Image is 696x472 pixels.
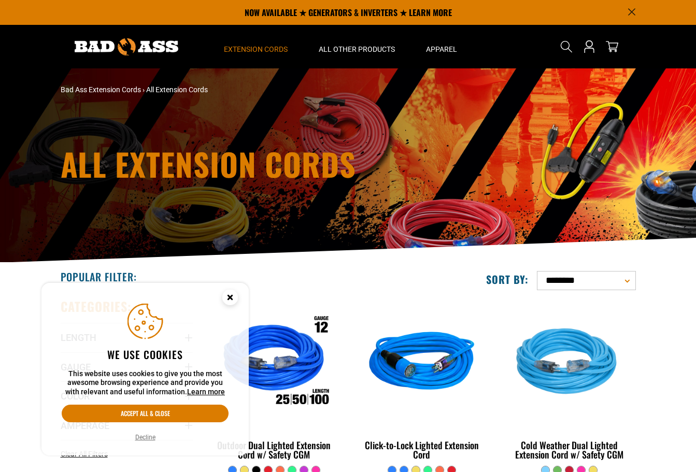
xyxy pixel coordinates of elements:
a: Bad Ass Extension Cords [61,85,141,94]
h1: All Extension Cords [61,148,439,179]
span: Extension Cords [224,45,288,54]
h2: We use cookies [62,348,229,361]
div: Cold Weather Dual Lighted Extension Cord w/ Safety CGM [503,440,635,459]
span: All Other Products [319,45,395,54]
a: Outdoor Dual Lighted Extension Cord w/ Safety CGM Outdoor Dual Lighted Extension Cord w/ Safety CGM [208,298,340,465]
div: Outdoor Dual Lighted Extension Cord w/ Safety CGM [208,440,340,459]
summary: Extension Cords [208,25,303,68]
p: This website uses cookies to give you the most awesome browsing experience and provide you with r... [62,369,229,397]
summary: All Other Products [303,25,410,68]
div: Click-to-Lock Lighted Extension Cord [356,440,488,459]
a: Light Blue Cold Weather Dual Lighted Extension Cord w/ Safety CGM [503,298,635,465]
img: blue [357,304,487,423]
span: Clear All Filters [61,450,108,458]
span: Apparel [426,45,457,54]
summary: Search [558,38,575,55]
a: Learn more [187,388,225,396]
a: blue Click-to-Lock Lighted Extension Cord [356,298,488,465]
span: All Extension Cords [146,85,208,94]
span: › [143,85,145,94]
h2: Popular Filter: [61,270,137,283]
summary: Apparel [410,25,473,68]
img: Bad Ass Extension Cords [75,38,178,55]
button: Decline [132,432,159,442]
aside: Cookie Consent [41,283,249,456]
img: Light Blue [504,304,635,423]
label: Sort by: [486,273,529,286]
img: Outdoor Dual Lighted Extension Cord w/ Safety CGM [209,304,339,423]
button: Accept all & close [62,405,229,422]
nav: breadcrumbs [61,84,439,95]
